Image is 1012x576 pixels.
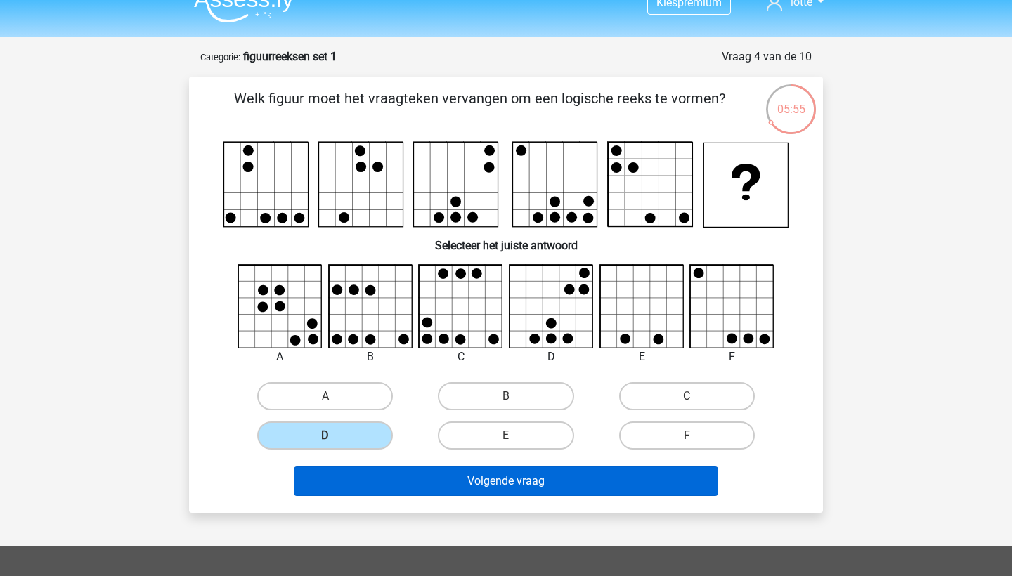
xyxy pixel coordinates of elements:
div: E [589,348,695,365]
label: E [438,421,573,450]
p: Welk figuur moet het vraagteken vervangen om een logische reeks te vormen? [212,88,748,130]
small: Categorie: [200,52,240,63]
label: B [438,382,573,410]
div: Vraag 4 van de 10 [722,48,812,65]
div: 05:55 [765,83,817,118]
div: C [408,348,514,365]
h6: Selecteer het juiste antwoord [212,228,800,252]
label: D [257,421,393,450]
label: C [619,382,755,410]
div: F [679,348,785,365]
div: D [498,348,604,365]
button: Volgende vraag [294,466,719,496]
label: F [619,421,755,450]
div: A [227,348,333,365]
label: A [257,382,393,410]
strong: figuurreeksen set 1 [243,50,337,63]
div: B [318,348,424,365]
